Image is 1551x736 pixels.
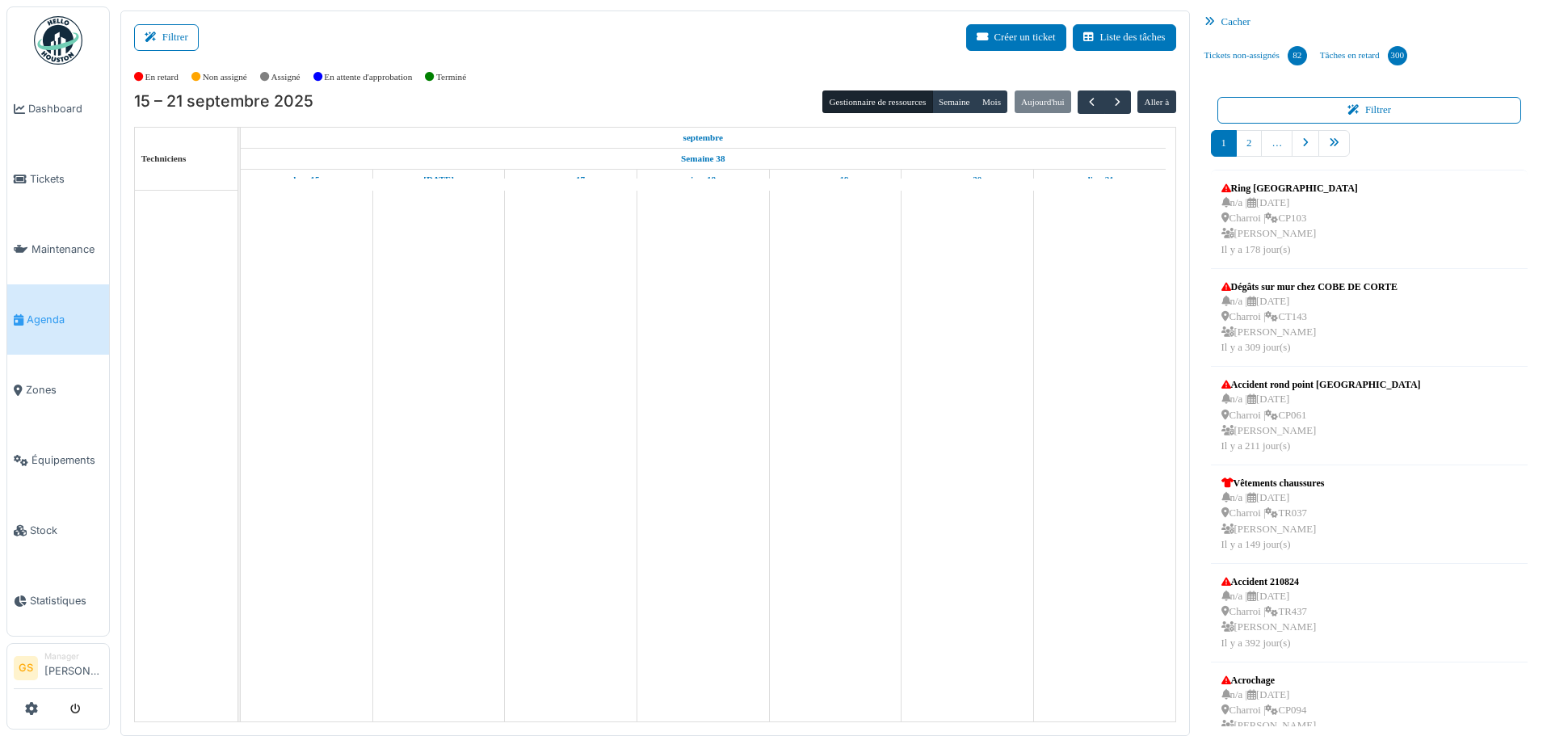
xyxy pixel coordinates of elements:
[30,593,103,608] span: Statistiques
[7,566,109,636] a: Statistiques
[324,70,412,84] label: En attente d'approbation
[1221,574,1317,589] div: Accident 210824
[1288,46,1307,65] div: 82
[1221,377,1421,392] div: Accident rond point [GEOGRAPHIC_DATA]
[1137,90,1175,113] button: Aller à
[1217,97,1522,124] button: Filtrer
[44,650,103,685] li: [PERSON_NAME]
[1221,294,1398,356] div: n/a | [DATE] Charroi | CT143 [PERSON_NAME] Il y a 309 jour(s)
[1236,130,1262,157] a: 2
[271,70,301,84] label: Assigné
[7,495,109,566] a: Stock
[7,355,109,425] a: Zones
[1073,24,1176,51] button: Liste des tâches
[1082,170,1118,190] a: 21 septembre 2025
[966,24,1066,51] button: Créer un ticket
[1015,90,1071,113] button: Aujourd'hui
[1261,130,1292,157] a: …
[27,312,103,327] span: Agenda
[1211,130,1237,157] a: 1
[1217,472,1329,557] a: Vêtements chaussures n/a |[DATE] Charroi |TR037 [PERSON_NAME]Il y a 149 jour(s)
[28,101,103,116] span: Dashboard
[134,92,313,111] h2: 15 – 21 septembre 2025
[30,523,103,538] span: Stock
[436,70,466,84] label: Terminé
[32,242,103,257] span: Maintenance
[203,70,247,84] label: Non assigné
[1221,392,1421,454] div: n/a | [DATE] Charroi | CP061 [PERSON_NAME] Il y a 211 jour(s)
[32,452,103,468] span: Équipements
[1221,589,1317,651] div: n/a | [DATE] Charroi | TR437 [PERSON_NAME] Il y a 392 jour(s)
[34,16,82,65] img: Badge_color-CXgf-gQk.svg
[686,170,720,190] a: 18 septembre 2025
[30,171,103,187] span: Tickets
[679,128,728,148] a: 15 septembre 2025
[26,382,103,397] span: Zones
[1198,34,1314,78] a: Tickets non-assignés
[7,74,109,144] a: Dashboard
[553,170,589,190] a: 17 septembre 2025
[1388,46,1407,65] div: 300
[1217,373,1425,458] a: Accident rond point [GEOGRAPHIC_DATA] n/a |[DATE] Charroi |CP061 [PERSON_NAME]Il y a 211 jour(s)
[141,154,187,163] span: Techniciens
[822,90,932,113] button: Gestionnaire de ressources
[7,144,109,214] a: Tickets
[1217,177,1362,262] a: Ring [GEOGRAPHIC_DATA] n/a |[DATE] Charroi |CP103 [PERSON_NAME]Il y a 178 jour(s)
[1221,490,1325,553] div: n/a | [DATE] Charroi | TR037 [PERSON_NAME] Il y a 149 jour(s)
[932,90,977,113] button: Semaine
[145,70,179,84] label: En retard
[948,170,986,190] a: 20 septembre 2025
[7,425,109,495] a: Équipements
[1078,90,1104,114] button: Précédent
[677,149,729,169] a: Semaine 38
[1314,34,1414,78] a: Tâches en retard
[1211,130,1528,170] nav: pager
[1217,570,1321,655] a: Accident 210824 n/a |[DATE] Charroi |TR437 [PERSON_NAME]Il y a 392 jour(s)
[1221,476,1325,490] div: Vêtements chaussures
[14,656,38,680] li: GS
[1221,673,1317,688] div: Acrochage
[44,650,103,662] div: Manager
[7,284,109,355] a: Agenda
[14,650,103,689] a: GS Manager[PERSON_NAME]
[1104,90,1131,114] button: Suivant
[1221,196,1358,258] div: n/a | [DATE] Charroi | CP103 [PERSON_NAME] Il y a 178 jour(s)
[1198,11,1541,34] div: Cacher
[134,24,199,51] button: Filtrer
[1217,275,1402,360] a: Dégâts sur mur chez COBE DE CORTE n/a |[DATE] Charroi |CT143 [PERSON_NAME]Il y a 309 jour(s)
[289,170,323,190] a: 15 septembre 2025
[7,214,109,284] a: Maintenance
[1221,181,1358,196] div: Ring [GEOGRAPHIC_DATA]
[1221,280,1398,294] div: Dégâts sur mur chez COBE DE CORTE
[419,170,458,190] a: 16 septembre 2025
[818,170,853,190] a: 19 septembre 2025
[976,90,1008,113] button: Mois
